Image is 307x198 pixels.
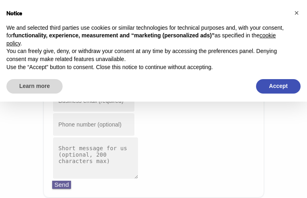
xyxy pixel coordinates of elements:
button: Accept [256,79,301,94]
p: Use the “Accept” button to consent. Close this notice to continue without accepting. [6,63,288,71]
a: cookie policy [6,32,276,47]
span: × [294,8,299,17]
p: You can freely give, deny, or withdraw your consent at any time by accessing the preferences pane... [6,47,288,63]
button: Send [52,181,71,189]
strong: functionality, experience, measurement and “marketing (personalized ads)” [13,32,214,39]
button: Close this notice [290,6,303,19]
input: Phone number (optional) [52,112,135,136]
p: We and selected third parties use cookies or similar technologies for technical purposes and, wit... [6,24,288,48]
h2: Notice [6,10,288,18]
button: Learn more [6,79,63,94]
